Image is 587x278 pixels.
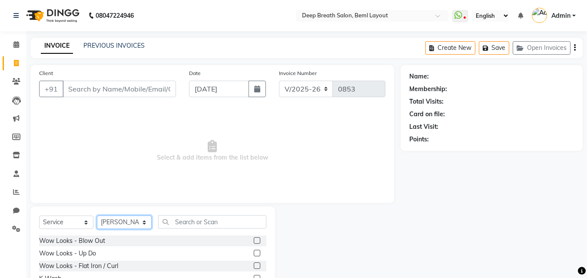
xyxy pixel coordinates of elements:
button: +91 [39,81,63,97]
b: 08047224946 [96,3,134,28]
img: Admin [532,8,547,23]
label: Client [39,69,53,77]
label: Date [189,69,201,77]
img: logo [22,3,82,28]
button: Save [479,41,509,55]
div: Total Visits: [409,97,444,106]
label: Invoice Number [279,69,317,77]
button: Open Invoices [513,41,570,55]
a: PREVIOUS INVOICES [83,42,145,49]
div: Wow Looks - Up Do [39,249,96,258]
button: Create New [425,41,475,55]
div: Last Visit: [409,122,438,131]
span: Select & add items from the list below [39,108,385,194]
div: Wow Looks - Blow Out [39,236,105,245]
div: Membership: [409,85,447,94]
span: Admin [551,11,570,20]
div: Wow Looks - Flat Iron / Curl [39,262,118,271]
div: Points: [409,135,429,144]
a: INVOICE [41,38,73,54]
input: Search or Scan [158,215,266,229]
input: Search by Name/Mobile/Email/Code [63,81,176,97]
div: Card on file: [409,110,445,119]
div: Name: [409,72,429,81]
